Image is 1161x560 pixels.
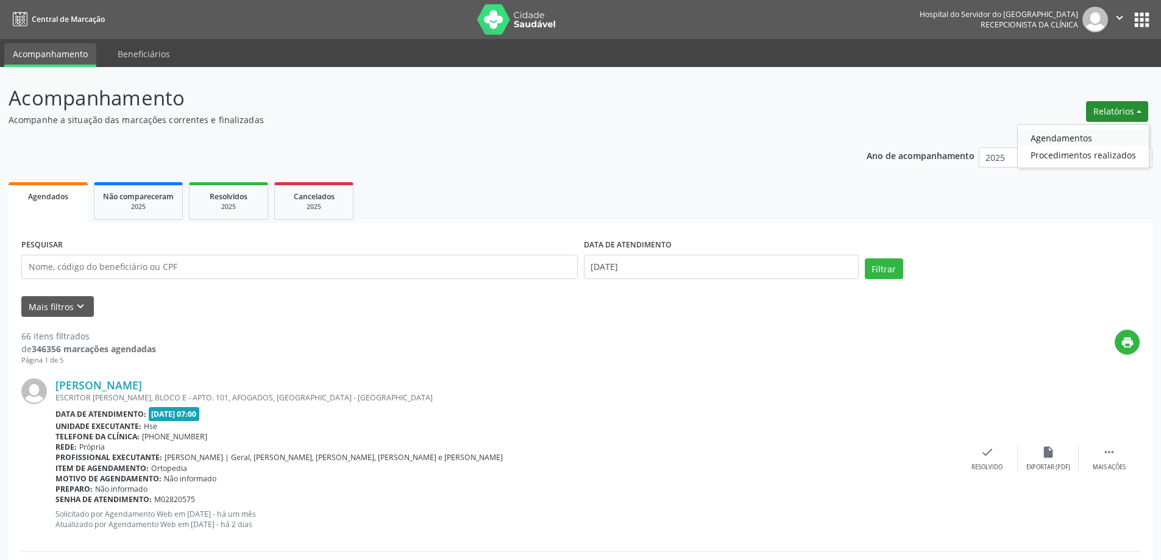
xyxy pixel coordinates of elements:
ul: Relatórios [1017,124,1149,168]
b: Motivo de agendamento: [55,473,162,484]
b: Profissional executante: [55,452,162,463]
div: 66 itens filtrados [21,330,156,342]
div: ESCRITOR [PERSON_NAME], BLOCO E - APTO. 101, AFOGADOS, [GEOGRAPHIC_DATA] - [GEOGRAPHIC_DATA] [55,392,957,403]
div: Hospital do Servidor do [GEOGRAPHIC_DATA] [920,9,1078,19]
input: Selecione um intervalo [584,255,859,279]
span: M02820575 [154,494,195,505]
a: Beneficiários [109,43,179,65]
b: Data de atendimento: [55,409,146,419]
div: 2025 [103,202,174,211]
button: Filtrar [865,258,903,279]
img: img [21,378,47,404]
b: Preparo: [55,484,93,494]
button: apps [1131,9,1152,30]
b: Item de agendamento: [55,463,149,473]
img: img [1082,7,1108,32]
a: [PERSON_NAME] [55,378,142,392]
i: insert_drive_file [1042,445,1055,459]
span: [DATE] 07:00 [149,407,200,421]
i: check [981,445,994,459]
span: Não compareceram [103,191,174,202]
button: Mais filtroskeyboard_arrow_down [21,296,94,317]
span: Central de Marcação [32,14,105,24]
span: Recepcionista da clínica [981,19,1078,30]
span: Hse [144,421,157,431]
span: [PHONE_NUMBER] [142,431,207,442]
p: Acompanhamento [9,83,809,113]
button:  [1108,7,1131,32]
div: 2025 [198,202,259,211]
i: keyboard_arrow_down [74,300,87,313]
label: PESQUISAR [21,236,63,255]
span: Não informado [95,484,147,494]
a: Acompanhamento [4,43,96,67]
div: 2025 [283,202,344,211]
span: Resolvidos [210,191,247,202]
p: Acompanhe a situação das marcações correntes e finalizadas [9,113,809,126]
a: Central de Marcação [9,9,105,29]
label: DATA DE ATENDIMENTO [584,236,672,255]
button: print [1115,330,1140,355]
a: Agendamentos [1018,129,1149,146]
span: Não informado [164,473,216,484]
input: Nome, código do beneficiário ou CPF [21,255,578,279]
b: Unidade executante: [55,421,141,431]
div: Exportar (PDF) [1026,463,1070,472]
p: Solicitado por Agendamento Web em [DATE] - há um mês Atualizado por Agendamento Web em [DATE] - h... [55,509,957,530]
span: Agendados [28,191,68,202]
b: Rede: [55,442,77,452]
button: Relatórios [1086,101,1148,122]
span: [PERSON_NAME] | Geral, [PERSON_NAME], [PERSON_NAME], [PERSON_NAME] e [PERSON_NAME] [165,452,503,463]
div: Resolvido [971,463,1003,472]
span: Própria [79,442,105,452]
i:  [1113,11,1126,24]
div: Página 1 de 5 [21,355,156,366]
span: Ortopedia [151,463,187,473]
i: print [1121,336,1134,349]
div: Mais ações [1093,463,1126,472]
i:  [1102,445,1116,459]
span: Cancelados [294,191,335,202]
strong: 346356 marcações agendadas [32,343,156,355]
div: de [21,342,156,355]
a: Procedimentos realizados [1018,146,1149,163]
b: Telefone da clínica: [55,431,140,442]
p: Ano de acompanhamento [867,147,975,163]
b: Senha de atendimento: [55,494,152,505]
